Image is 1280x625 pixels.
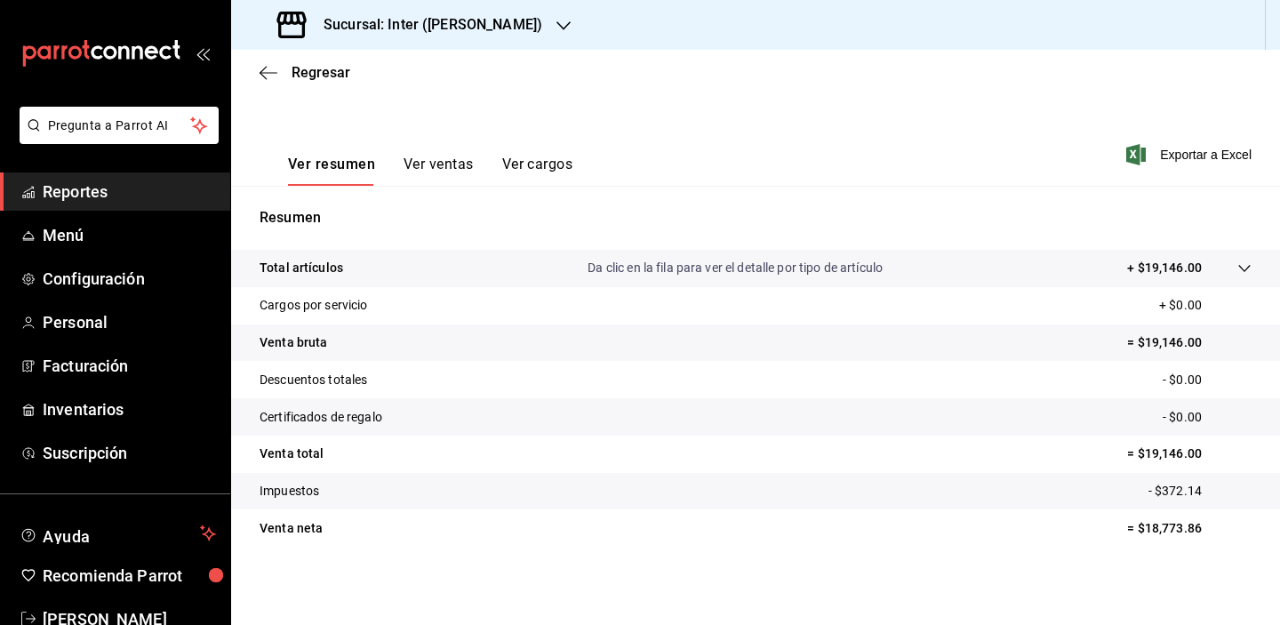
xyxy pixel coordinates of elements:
[12,129,219,148] a: Pregunta a Parrot AI
[196,46,210,60] button: open_drawer_menu
[43,564,216,588] span: Recomienda Parrot
[260,482,319,501] p: Impuestos
[1127,259,1202,277] p: + $19,146.00
[43,310,216,334] span: Personal
[260,333,327,352] p: Venta bruta
[588,259,883,277] p: Da clic en la fila para ver el detalle por tipo de artículo
[1130,144,1252,165] button: Exportar a Excel
[260,207,1252,228] p: Resumen
[20,107,219,144] button: Pregunta a Parrot AI
[43,180,216,204] span: Reportes
[43,523,193,544] span: Ayuda
[1127,333,1252,352] p: = $19,146.00
[43,223,216,247] span: Menú
[48,116,191,135] span: Pregunta a Parrot AI
[404,156,474,186] button: Ver ventas
[260,445,324,463] p: Venta total
[260,259,343,277] p: Total artículos
[260,519,323,538] p: Venta neta
[1127,519,1252,538] p: = $18,773.86
[292,64,350,81] span: Regresar
[260,408,382,427] p: Certificados de regalo
[1159,296,1252,315] p: + $0.00
[288,156,375,186] button: Ver resumen
[43,397,216,421] span: Inventarios
[260,371,367,389] p: Descuentos totales
[43,441,216,465] span: Suscripción
[43,354,216,378] span: Facturación
[1148,482,1252,501] p: - $372.14
[309,14,542,36] h3: Sucursal: Inter ([PERSON_NAME])
[1163,371,1252,389] p: - $0.00
[43,267,216,291] span: Configuración
[1127,445,1252,463] p: = $19,146.00
[260,64,350,81] button: Regresar
[260,296,368,315] p: Cargos por servicio
[1163,408,1252,427] p: - $0.00
[502,156,573,186] button: Ver cargos
[288,156,572,186] div: navigation tabs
